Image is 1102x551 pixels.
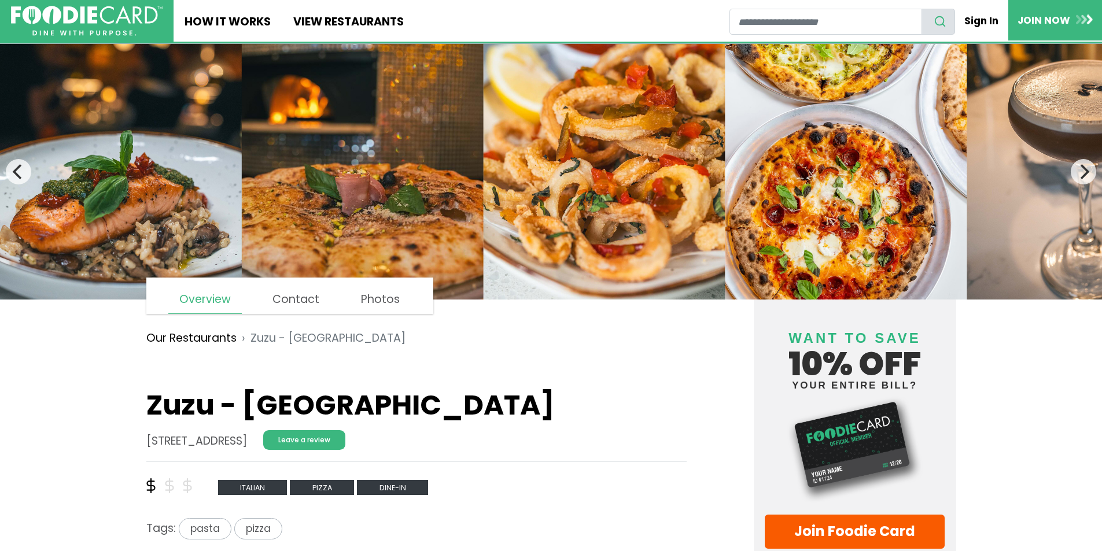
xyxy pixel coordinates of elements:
a: Sign In [955,8,1008,34]
span: Dine-in [357,480,428,495]
button: Next [1071,159,1096,184]
small: your entire bill? [765,380,945,390]
span: pizza [234,518,282,539]
img: FoodieCard; Eat, Drink, Save, Donate [11,6,163,36]
nav: breadcrumb [146,321,687,355]
img: Foodie Card [765,396,945,503]
button: Previous [6,159,31,184]
div: Tags: [146,518,687,545]
a: pasta [176,520,234,536]
h1: Zuzu - [GEOGRAPHIC_DATA] [146,389,687,422]
span: pasta [179,518,231,539]
a: pizza [234,520,282,536]
button: search [922,9,955,35]
h4: 10% off [765,316,945,390]
a: Photos [350,286,411,313]
address: [STREET_ADDRESS] [146,433,247,450]
a: pizza [290,479,357,494]
li: Zuzu - [GEOGRAPHIC_DATA] [237,330,406,347]
span: italian [218,480,288,495]
input: restaurant search [729,9,922,35]
a: Dine-in [357,479,428,494]
a: Leave a review [263,430,345,450]
a: Join Foodie Card [765,515,945,549]
a: Our Restaurants [146,330,237,347]
span: pizza [290,480,354,495]
a: Overview [168,286,242,314]
a: Contact [261,286,330,313]
a: italian [218,479,290,494]
nav: page links [146,278,434,314]
span: Want to save [788,330,920,346]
